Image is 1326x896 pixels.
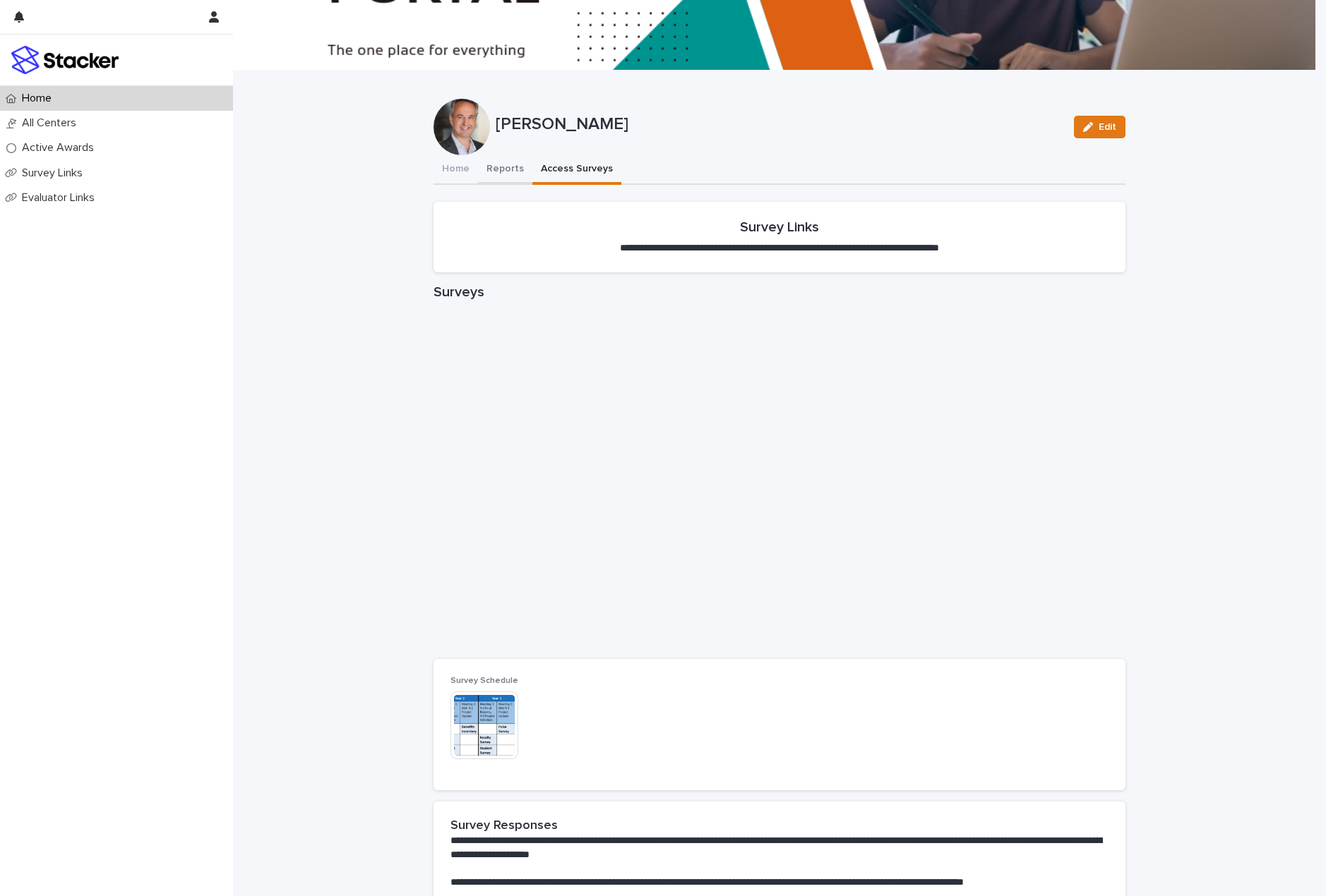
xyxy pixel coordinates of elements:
[450,677,518,685] span: Survey Schedule
[16,191,106,205] p: Evaluator Links
[11,46,119,74] img: stacker-logo-colour.png
[16,141,105,155] p: Active Awards
[740,219,819,236] h2: Survey Links
[450,818,558,834] h2: Survey Responses
[532,155,621,185] button: Access Surveys
[434,155,478,185] button: Home
[434,306,1125,659] iframe: Surveys
[1074,116,1125,138] button: Edit
[16,92,63,105] p: Home
[478,155,532,185] button: Reports
[496,114,1063,135] p: [PERSON_NAME]
[434,284,1125,301] h1: Surveys
[16,116,88,130] p: All Centers
[1099,122,1116,132] span: Edit
[16,167,94,180] p: Survey Links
